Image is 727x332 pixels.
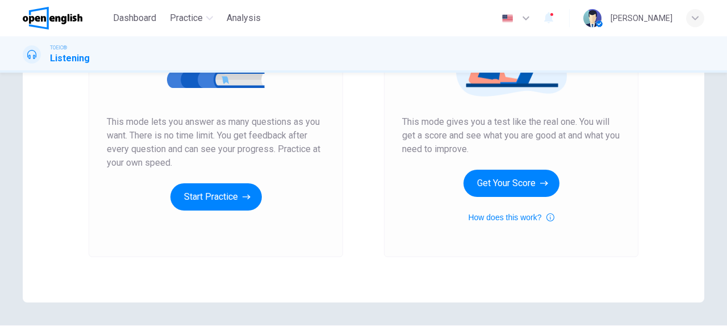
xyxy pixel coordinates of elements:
button: Practice [165,8,218,28]
img: Profile picture [583,9,601,27]
button: Analysis [222,8,265,28]
button: Dashboard [108,8,161,28]
span: Practice [170,11,203,25]
img: en [500,14,515,23]
a: OpenEnglish logo [23,7,108,30]
span: This mode gives you a test like the real one. You will get a score and see what you are good at a... [402,115,620,156]
img: OpenEnglish logo [23,7,82,30]
span: Dashboard [113,11,156,25]
span: TOEIC® [50,44,67,52]
span: Analysis [227,11,261,25]
button: How does this work? [468,211,554,224]
h1: Listening [50,52,90,65]
button: Get Your Score [463,170,559,197]
button: Start Practice [170,183,262,211]
span: This mode lets you answer as many questions as you want. There is no time limit. You get feedback... [107,115,325,170]
div: [PERSON_NAME] [611,11,672,25]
